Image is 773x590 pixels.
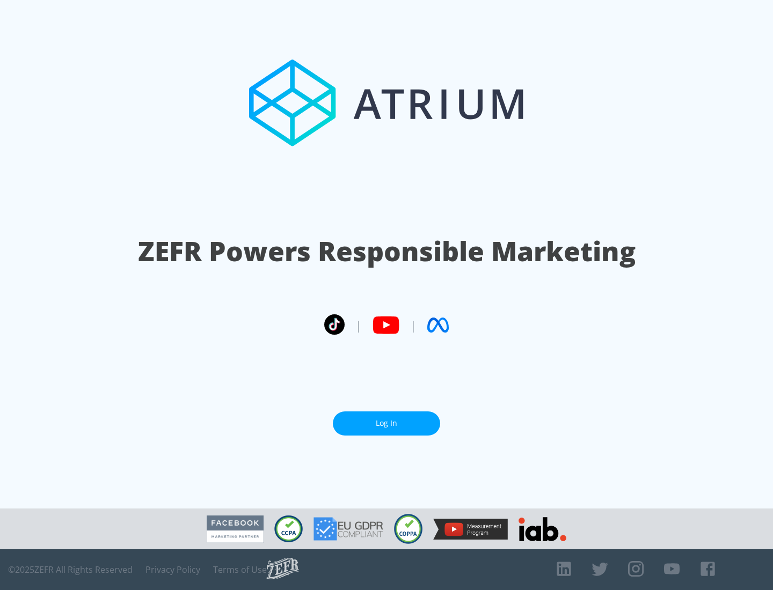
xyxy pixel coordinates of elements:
img: GDPR Compliant [313,517,383,541]
img: Facebook Marketing Partner [207,515,264,543]
h1: ZEFR Powers Responsible Marketing [138,233,636,270]
a: Log In [333,411,440,436]
img: COPPA Compliant [394,514,422,544]
span: | [410,317,417,333]
span: © 2025 ZEFR All Rights Reserved [8,564,133,575]
a: Terms of Use [213,564,267,575]
span: | [355,317,362,333]
img: YouTube Measurement Program [433,519,508,540]
img: CCPA Compliant [274,515,303,542]
img: IAB [519,517,566,541]
a: Privacy Policy [145,564,200,575]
